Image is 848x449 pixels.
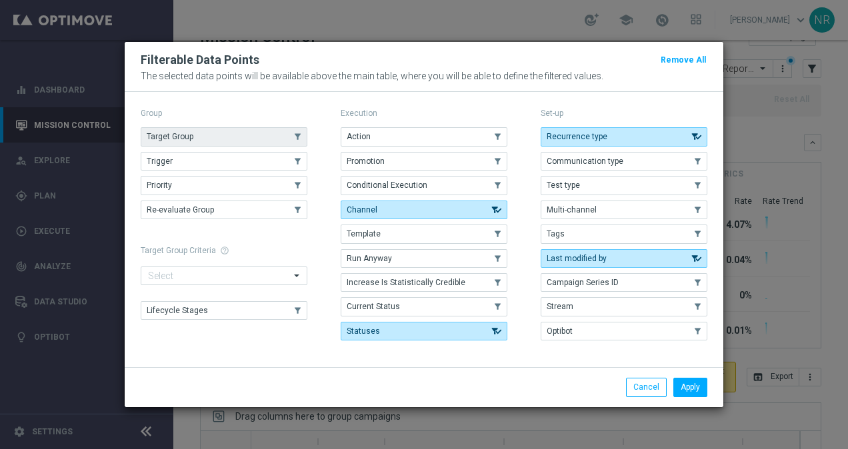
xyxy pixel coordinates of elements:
button: Recurrence type [541,127,707,146]
button: Run Anyway [341,249,507,268]
span: Priority [147,181,172,190]
button: Priority [141,176,307,195]
span: Recurrence type [547,132,607,141]
span: Communication type [547,157,623,166]
span: Stream [547,302,573,311]
span: Action [347,132,371,141]
button: Communication type [541,152,707,171]
span: Multi-channel [547,205,597,215]
span: Test type [547,181,580,190]
span: Target Group [147,132,193,141]
span: Optibot [547,326,573,336]
h2: Filterable Data Points [141,52,259,68]
p: Execution [341,108,507,119]
span: Campaign Series ID [547,278,619,287]
span: Lifecycle Stages [147,306,208,315]
span: Last modified by [547,254,607,263]
span: Conditional Execution [347,181,427,190]
button: Lifecycle Stages [141,301,307,320]
button: Apply [673,378,707,396]
button: Remove All [659,53,707,67]
button: Cancel [626,378,667,396]
span: Current Status [347,302,400,311]
button: Template [341,224,507,243]
span: Tags [547,229,565,238]
button: Stream [541,297,707,316]
button: Multi-channel [541,201,707,219]
span: Run Anyway [347,254,392,263]
button: Action [341,127,507,146]
span: Increase Is Statistically Credible [347,278,465,287]
button: Tags [541,224,707,243]
button: Channel [341,201,507,219]
span: Statuses [347,326,380,336]
button: Test type [541,176,707,195]
button: Optibot [541,322,707,340]
span: Template [347,229,381,238]
button: Statuses [341,322,507,340]
button: Last modified by [541,249,707,268]
button: Current Status [341,297,507,316]
button: Promotion [341,152,507,171]
button: Target Group [141,127,307,146]
p: The selected data points will be available above the main table, where you will be able to define... [141,71,707,81]
button: Conditional Execution [341,176,507,195]
button: Re-evaluate Group [141,201,307,219]
span: Channel [347,205,377,215]
span: Re-evaluate Group [147,205,214,215]
p: Set-up [541,108,707,119]
span: Trigger [147,157,173,166]
p: Group [141,108,307,119]
h1: Target Group Criteria [141,246,307,255]
button: Trigger [141,152,307,171]
span: help_outline [220,246,229,255]
span: Promotion [347,157,385,166]
button: Campaign Series ID [541,273,707,292]
button: Increase Is Statistically Credible [341,273,507,292]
